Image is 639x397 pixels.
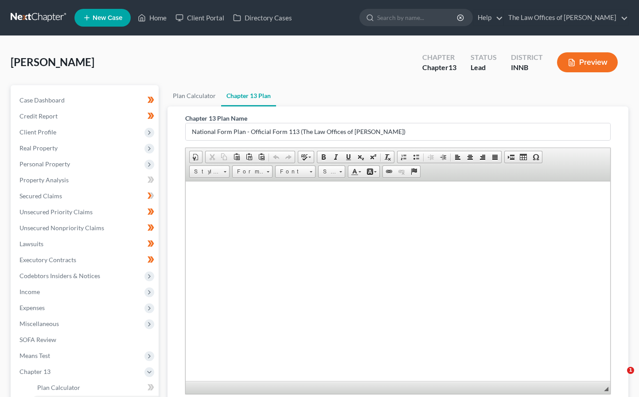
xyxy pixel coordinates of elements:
[473,10,503,26] a: Help
[19,128,56,136] span: Client Profile
[19,256,76,263] span: Executory Contracts
[275,165,316,178] a: Font
[218,151,230,163] a: Copy
[12,220,159,236] a: Unsecured Nonpriority Claims
[93,15,122,21] span: New Case
[511,52,543,63] div: District
[317,151,330,163] a: Bold
[330,151,342,163] a: Italic
[604,387,608,391] span: Resize
[190,166,221,177] span: Styles
[19,144,58,152] span: Real Property
[395,166,408,177] a: Unlink
[19,96,65,104] span: Case Dashboard
[367,151,379,163] a: Superscript
[190,151,202,163] a: Document Properties
[19,336,56,343] span: SOFA Review
[489,151,501,163] a: Justify
[476,151,489,163] a: Align Right
[364,166,379,177] a: Background Color
[12,188,159,204] a: Secured Claims
[397,151,410,163] a: Insert/Remove Numbered List
[186,181,611,381] iframe: Rich Text Editor, document-ckeditor
[186,123,611,140] input: Enter name...
[298,151,314,163] a: Spell Checker
[185,114,247,123] label: Chapter 13 Plan Name
[189,165,230,178] a: Styles
[19,352,50,359] span: Means Test
[12,108,159,124] a: Credit Report
[233,166,264,177] span: Format
[425,151,437,163] a: Decrease Indent
[504,10,628,26] a: The Law Offices of [PERSON_NAME]
[19,160,70,168] span: Personal Property
[255,151,268,163] a: Paste from Word
[530,151,542,163] a: Insert Special Character
[19,368,51,375] span: Chapter 13
[168,85,221,106] a: Plan Calculator
[30,380,159,396] a: Plan Calculator
[627,367,634,374] span: 1
[408,166,420,177] a: Anchor
[383,166,395,177] a: Link
[437,151,449,163] a: Increase Indent
[318,165,345,178] a: Size
[19,304,45,311] span: Expenses
[12,252,159,268] a: Executory Contracts
[452,151,464,163] a: Align Left
[133,10,171,26] a: Home
[12,172,159,188] a: Property Analysis
[342,151,355,163] a: Underline
[557,52,618,72] button: Preview
[11,55,94,68] span: [PERSON_NAME]
[19,224,104,232] span: Unsecured Nonpriority Claims
[448,63,456,71] span: 13
[471,63,497,73] div: Lead
[12,332,159,348] a: SOFA Review
[422,52,456,63] div: Chapter
[410,151,422,163] a: Insert/Remove Bulleted List
[609,367,630,388] iframe: Intercom live chat
[12,236,159,252] a: Lawsuits
[232,165,273,178] a: Format
[355,151,367,163] a: Subscript
[206,151,218,163] a: Cut
[505,151,517,163] a: Insert Page Break for Printing
[422,63,456,73] div: Chapter
[19,208,93,216] span: Unsecured Priority Claims
[464,151,476,163] a: Center
[171,10,229,26] a: Client Portal
[19,320,59,327] span: Miscellaneous
[19,288,40,295] span: Income
[382,151,394,163] a: Remove Format
[270,151,282,163] a: Undo
[471,52,497,63] div: Status
[12,204,159,220] a: Unsecured Priority Claims
[377,9,458,26] input: Search by name...
[19,192,62,200] span: Secured Claims
[243,151,255,163] a: Paste as plain text
[221,85,276,106] a: Chapter 13 Plan
[19,176,69,184] span: Property Analysis
[517,151,530,163] a: Table
[319,166,336,177] span: Size
[282,151,295,163] a: Redo
[37,384,80,391] span: Plan Calculator
[229,10,296,26] a: Directory Cases
[276,166,307,177] span: Font
[19,272,100,279] span: Codebtors Insiders & Notices
[230,151,243,163] a: Paste
[348,166,364,177] a: Text Color
[19,240,43,248] span: Lawsuits
[19,112,58,120] span: Credit Report
[12,92,159,108] a: Case Dashboard
[511,63,543,73] div: INNB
